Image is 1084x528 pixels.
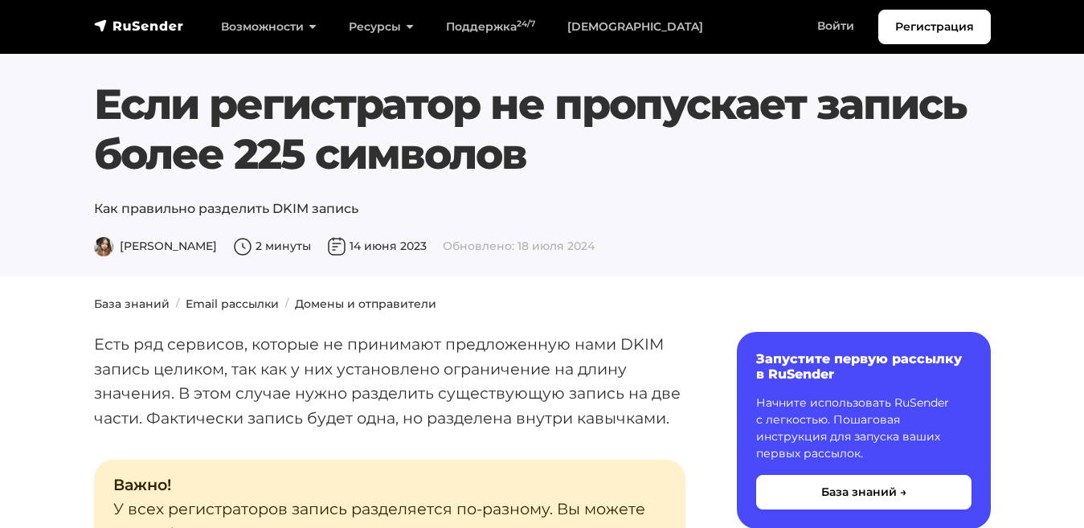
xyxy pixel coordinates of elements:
[233,237,252,256] img: Время чтения
[801,10,870,43] a: Войти
[878,10,991,44] a: Регистрация
[94,80,991,180] h1: Если регистратор не пропускает запись более 225 символов
[756,351,972,382] h6: Запустите первую рассылку в RuSender
[327,239,427,253] span: 14 июня 2023
[94,239,217,253] span: [PERSON_NAME]
[756,475,972,510] button: База знаний →
[327,237,346,256] img: Дата публикации
[333,10,430,43] a: Ресурсы
[94,297,170,311] a: База знаний
[443,239,595,253] span: Обновлено: 18 июля 2024
[186,297,279,311] a: Email рассылки
[94,332,685,431] p: Есть ряд сервисов, которые не принимают предложенную нами DKIM запись целиком, так как у них уста...
[517,18,535,29] sup: 24/7
[94,18,184,34] img: RuSender
[205,10,333,43] a: Возможности
[94,199,991,219] p: Как правильно разделить DKIM запись
[430,10,551,43] a: Поддержка24/7
[756,395,972,462] p: Начните использовать RuSender с легкостью. Пошаговая инструкция для запуска ваших первых рассылок.
[233,239,311,253] span: 2 минуты
[295,297,436,311] a: Домены и отправители
[84,296,1000,313] nav: breadcrumb
[113,475,171,494] strong: Важно!
[551,10,719,43] a: [DEMOGRAPHIC_DATA]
